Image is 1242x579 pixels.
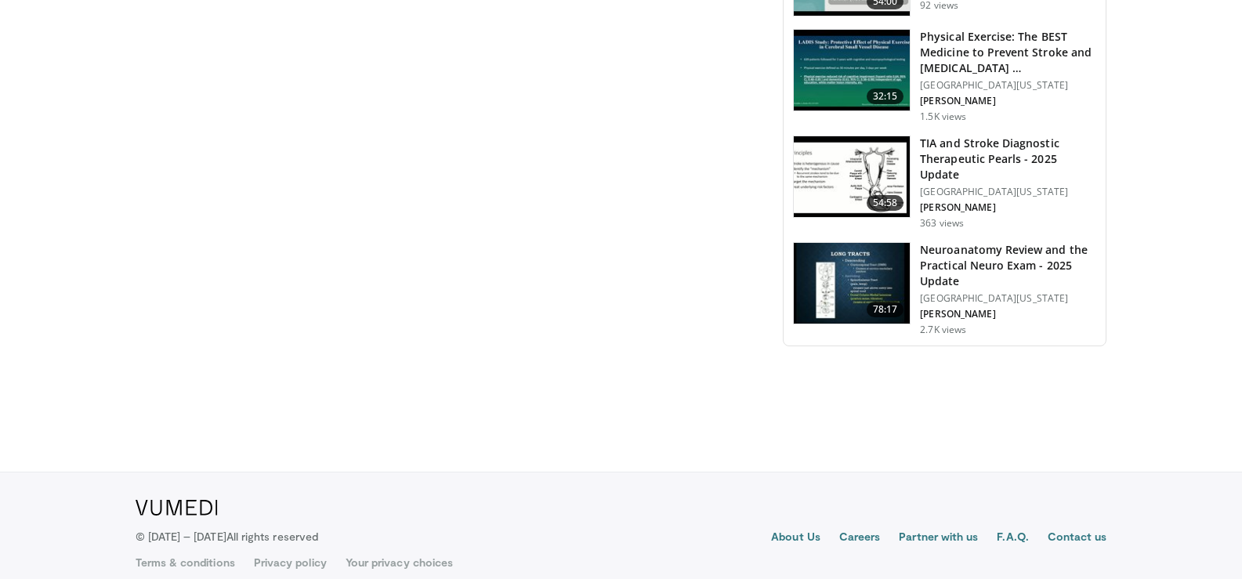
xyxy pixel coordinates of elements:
[136,500,218,516] img: VuMedi Logo
[899,529,978,548] a: Partner with us
[867,89,904,104] span: 32:15
[920,308,1096,320] p: [PERSON_NAME]
[346,555,453,570] a: Your privacy choices
[920,186,1096,198] p: [GEOGRAPHIC_DATA][US_STATE]
[136,529,319,545] p: © [DATE] – [DATE]
[920,95,1096,107] p: [PERSON_NAME]
[794,136,910,218] img: fc3f58e6-7118-461f-a231-bfbedffd6908.150x105_q85_crop-smart_upscale.jpg
[867,195,904,211] span: 54:58
[920,29,1096,76] h3: Physical Exercise: The BEST Medicine to Prevent Stroke and [MEDICAL_DATA] …
[920,217,964,230] p: 363 views
[226,530,318,543] span: All rights reserved
[920,324,966,336] p: 2.7K views
[794,30,910,111] img: 84b385ba-5e6a-4b8f-9b5c-4c38fe54b7aa.150x105_q85_crop-smart_upscale.jpg
[839,529,881,548] a: Careers
[793,242,1096,336] a: 78:17 Neuroanatomy Review and the Practical Neuro Exam - 2025 Update [GEOGRAPHIC_DATA][US_STATE] ...
[1048,529,1107,548] a: Contact us
[793,29,1096,123] a: 32:15 Physical Exercise: The BEST Medicine to Prevent Stroke and [MEDICAL_DATA] … [GEOGRAPHIC_DAT...
[920,292,1096,305] p: [GEOGRAPHIC_DATA][US_STATE]
[794,243,910,324] img: ebc743d6-8a7c-4cd4-91c8-78a3ab806ff5.150x105_q85_crop-smart_upscale.jpg
[920,110,966,123] p: 1.5K views
[136,555,235,570] a: Terms & conditions
[254,555,327,570] a: Privacy policy
[920,201,1096,214] p: [PERSON_NAME]
[997,529,1028,548] a: F.A.Q.
[920,79,1096,92] p: [GEOGRAPHIC_DATA][US_STATE]
[867,302,904,317] span: 78:17
[771,529,820,548] a: About Us
[920,242,1096,289] h3: Neuroanatomy Review and the Practical Neuro Exam - 2025 Update
[920,136,1096,183] h3: TIA and Stroke Diagnostic Therapeutic Pearls - 2025 Update
[793,136,1096,230] a: 54:58 TIA and Stroke Diagnostic Therapeutic Pearls - 2025 Update [GEOGRAPHIC_DATA][US_STATE] [PER...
